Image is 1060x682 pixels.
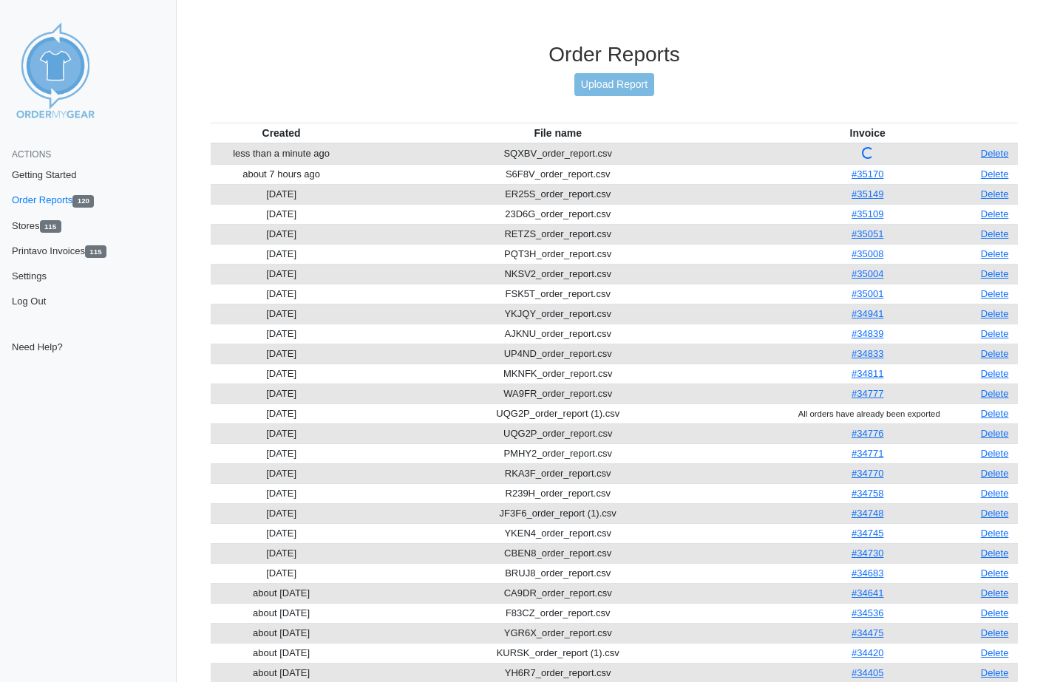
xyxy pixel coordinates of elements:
[352,204,764,224] td: 23D6G_order_report.csv
[211,184,352,204] td: [DATE]
[352,543,764,563] td: CBEN8_order_report.csv
[981,548,1009,559] a: Delete
[852,348,883,359] a: #34833
[852,587,883,599] a: #34641
[211,264,352,284] td: [DATE]
[981,248,1009,259] a: Delete
[352,483,764,503] td: R239H_order_report.csv
[211,543,352,563] td: [DATE]
[852,448,883,459] a: #34771
[352,523,764,543] td: YKEN4_order_report.csv
[852,508,883,519] a: #34748
[981,528,1009,539] a: Delete
[352,423,764,443] td: UQG2P_order_report.csv
[352,123,764,143] th: File name
[352,264,764,284] td: NKSV2_order_report.csv
[981,308,1009,319] a: Delete
[211,423,352,443] td: [DATE]
[352,184,764,204] td: ER25S_order_report.csv
[852,428,883,439] a: #34776
[352,164,764,184] td: S6F8V_order_report.csv
[852,548,883,559] a: #34730
[211,123,352,143] th: Created
[352,364,764,383] td: MKNFK_order_report.csv
[981,208,1009,219] a: Delete
[211,304,352,324] td: [DATE]
[352,344,764,364] td: UP4ND_order_report.csv
[211,364,352,383] td: [DATE]
[352,244,764,264] td: PQT3H_order_report.csv
[211,224,352,244] td: [DATE]
[852,468,883,479] a: #34770
[352,383,764,403] td: WA9FR_order_report.csv
[574,73,654,96] a: Upload Report
[211,244,352,264] td: [DATE]
[352,443,764,463] td: PMHY2_order_report.csv
[211,42,1018,67] h3: Order Reports
[852,248,883,259] a: #35008
[981,468,1009,479] a: Delete
[72,195,94,208] span: 120
[211,563,352,583] td: [DATE]
[211,503,352,523] td: [DATE]
[852,667,883,678] a: #34405
[981,448,1009,459] a: Delete
[352,284,764,304] td: FSK5T_order_report.csv
[852,208,883,219] a: #35109
[852,288,883,299] a: #35001
[852,488,883,499] a: #34758
[852,188,883,200] a: #35149
[211,483,352,503] td: [DATE]
[981,647,1009,658] a: Delete
[211,143,352,165] td: less than a minute ago
[852,328,883,339] a: #34839
[352,503,764,523] td: JF3F6_order_report (1).csv
[981,348,1009,359] a: Delete
[852,627,883,638] a: #34475
[352,463,764,483] td: RKA3F_order_report.csv
[211,623,352,643] td: about [DATE]
[211,583,352,603] td: about [DATE]
[352,143,764,165] td: SQXBV_order_report.csv
[852,607,883,618] a: #34536
[981,607,1009,618] a: Delete
[85,245,106,258] span: 115
[352,403,764,423] td: UQG2P_order_report (1).csv
[981,288,1009,299] a: Delete
[352,324,764,344] td: AJKNU_order_report.csv
[981,408,1009,419] a: Delete
[981,428,1009,439] a: Delete
[981,368,1009,379] a: Delete
[764,123,971,143] th: Invoice
[981,328,1009,339] a: Delete
[981,667,1009,678] a: Delete
[981,567,1009,579] a: Delete
[981,168,1009,180] a: Delete
[981,228,1009,239] a: Delete
[211,284,352,304] td: [DATE]
[981,388,1009,399] a: Delete
[981,508,1009,519] a: Delete
[211,523,352,543] td: [DATE]
[352,224,764,244] td: RETZS_order_report.csv
[852,647,883,658] a: #34420
[767,407,968,420] div: All orders have already been exported
[211,403,352,423] td: [DATE]
[211,324,352,344] td: [DATE]
[981,587,1009,599] a: Delete
[211,164,352,184] td: about 7 hours ago
[852,268,883,279] a: #35004
[211,443,352,463] td: [DATE]
[211,383,352,403] td: [DATE]
[852,388,883,399] a: #34777
[981,188,1009,200] a: Delete
[352,643,764,663] td: KURSK_order_report (1).csv
[352,563,764,583] td: BRUJ8_order_report.csv
[211,204,352,224] td: [DATE]
[852,368,883,379] a: #34811
[40,220,61,233] span: 115
[211,643,352,663] td: about [DATE]
[211,463,352,483] td: [DATE]
[852,528,883,539] a: #34745
[981,268,1009,279] a: Delete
